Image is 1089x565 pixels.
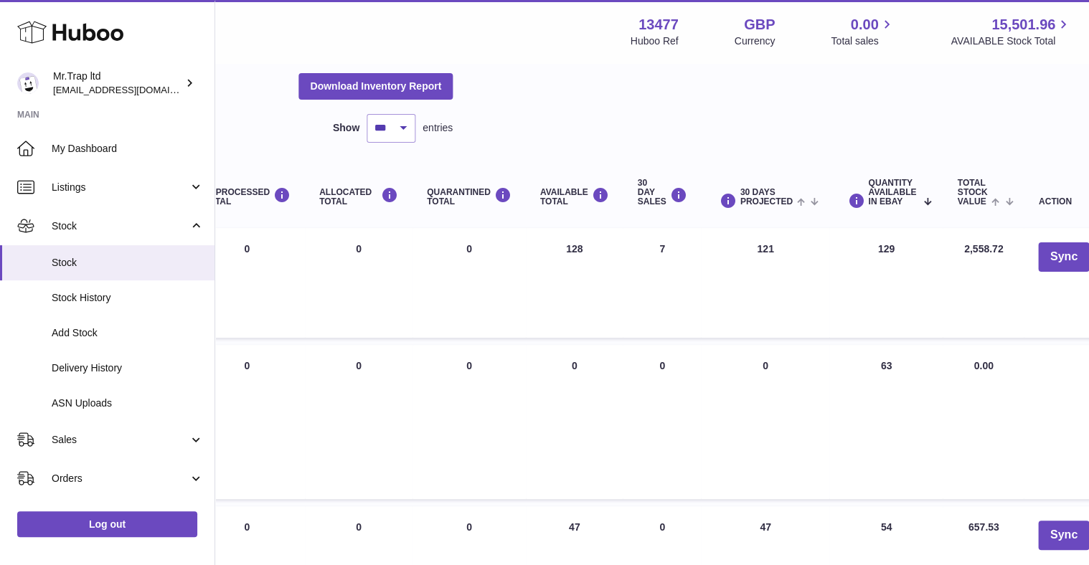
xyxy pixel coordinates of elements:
td: 7 [623,228,701,338]
button: Sync [1038,521,1088,550]
a: Log out [17,511,197,537]
span: Stock History [52,291,204,305]
button: Sync [1038,242,1088,272]
span: Total sales [831,34,895,48]
div: Currency [735,34,775,48]
span: AVAILABLE Stock Total [951,34,1072,48]
div: AVAILABLE Total [540,187,609,206]
a: 0.00 Total sales [831,15,895,48]
div: ALLOCATED Total [319,187,398,206]
td: 0 [526,345,623,498]
span: Sales [52,433,189,447]
div: UNPROCESSED Total [203,187,291,206]
span: My Dashboard [52,142,204,156]
td: 0 [701,345,829,498]
span: Listings [52,181,189,194]
span: Orders [52,472,189,485]
span: 15,501.96 [991,15,1055,34]
img: office@grabacz.eu [17,72,39,94]
td: 0 [189,228,305,338]
td: 0 [189,345,305,498]
div: Action [1038,197,1088,206]
strong: GBP [744,15,775,34]
span: Total stock value [957,179,987,207]
span: [EMAIL_ADDRESS][DOMAIN_NAME] [53,84,211,95]
span: entries [423,121,453,135]
td: 63 [829,345,943,498]
span: 0.00 [851,15,879,34]
span: ASN Uploads [52,397,204,410]
span: 30 DAYS PROJECTED [740,188,792,206]
div: Huboo Ref [631,34,679,48]
div: 30 DAY SALES [637,179,687,207]
td: 128 [526,228,623,338]
label: Show [333,121,359,135]
td: 129 [829,228,943,338]
span: 2,558.72 [964,243,1004,255]
span: Quantity Available in eBay [868,179,916,207]
strong: 13477 [638,15,679,34]
span: 0.00 [973,360,993,371]
span: Stock [52,219,189,233]
span: 0 [466,521,472,533]
span: 0 [466,360,472,371]
td: 0 [305,228,412,338]
span: Stock [52,256,204,270]
span: Delivery History [52,361,204,375]
a: 15,501.96 AVAILABLE Stock Total [951,15,1072,48]
span: Add Stock [52,326,204,340]
td: 121 [701,228,829,338]
button: Download Inventory Report [298,73,453,99]
span: 0 [466,243,472,255]
td: 0 [623,345,701,498]
div: QUARANTINED Total [427,187,511,206]
div: Mr.Trap ltd [53,70,182,97]
td: 0 [305,345,412,498]
span: 657.53 [968,521,999,533]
